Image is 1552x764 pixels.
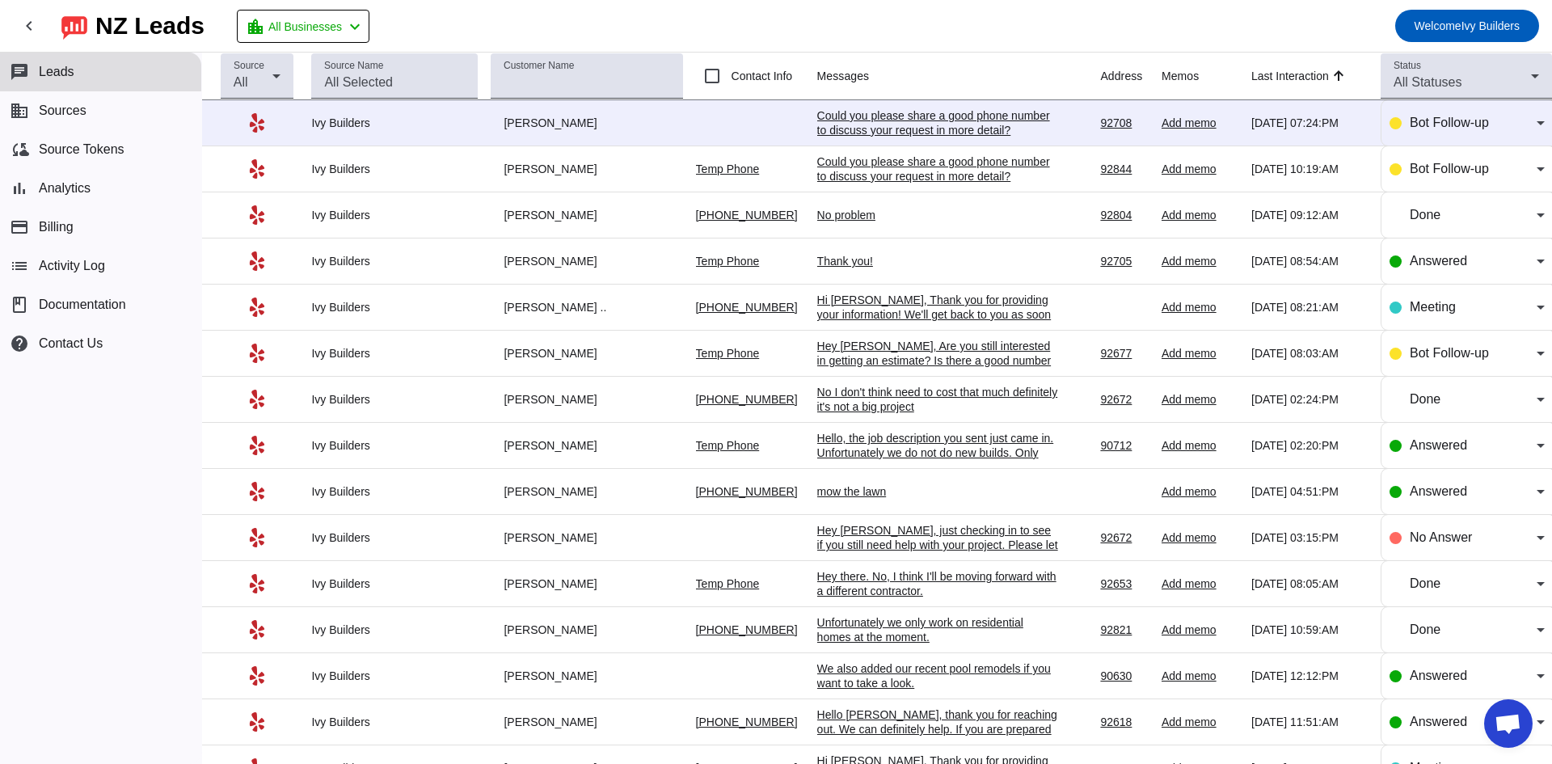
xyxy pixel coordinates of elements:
span: Bot Follow-up [1410,162,1489,175]
div: 92705 [1100,254,1149,268]
mat-icon: Yelp [247,251,267,271]
span: Welcome [1415,19,1461,32]
span: Contact Us [39,336,103,351]
div: Ivy Builders [311,392,478,407]
div: Last Interaction [1251,68,1329,84]
th: Address [1100,53,1162,100]
div: Hey there. No, I think I'll be moving forward with a different contractor. [817,569,1060,598]
span: Done [1410,623,1440,636]
div: [PERSON_NAME] [491,208,682,222]
div: [PERSON_NAME] [491,392,682,407]
div: [PERSON_NAME] [491,162,682,176]
span: Bot Follow-up [1410,346,1489,360]
div: Add memo [1162,208,1238,222]
mat-icon: Yelp [247,205,267,225]
span: Meeting [1410,300,1456,314]
div: [PERSON_NAME] [491,484,682,499]
a: [PHONE_NUMBER] [696,623,798,636]
div: 92804 [1100,208,1149,222]
div: Add memo [1162,392,1238,407]
div: [PERSON_NAME] .. [491,300,682,314]
div: Could you please share a good phone number to discuss your request in more detail?​ [817,154,1060,184]
span: All Businesses [268,15,342,38]
span: Activity Log [39,259,105,273]
div: Ivy Builders [311,300,478,314]
mat-label: Source Name [324,61,383,71]
div: Add memo [1162,484,1238,499]
div: Add memo [1162,576,1238,591]
span: Analytics [39,181,91,196]
div: [DATE] 04:51:PM [1251,484,1368,499]
mat-icon: Yelp [247,574,267,593]
div: [DATE] 08:21:AM [1251,300,1368,314]
div: No problem [817,208,1060,222]
mat-icon: Yelp [247,159,267,179]
a: [PHONE_NUMBER] [696,301,798,314]
a: [PHONE_NUMBER] [696,485,798,498]
span: All Statuses [1394,75,1461,89]
div: Unfortunately we only work on residential homes at the moment. [817,615,1060,644]
div: [PERSON_NAME] [491,715,682,729]
div: [DATE] 10:59:AM [1251,623,1368,637]
div: [DATE] 07:24:PM [1251,116,1368,130]
a: Temp Phone [696,163,760,175]
input: All Selected [324,73,465,92]
a: Temp Phone [696,439,760,452]
div: Add memo [1162,438,1238,453]
mat-label: Source [234,61,264,71]
img: logo [61,12,87,40]
div: NZ Leads [95,15,205,37]
div: [PERSON_NAME] [491,623,682,637]
a: Temp Phone [696,347,760,360]
div: Open chat [1484,699,1533,748]
mat-icon: Yelp [247,436,267,455]
span: Answered [1410,438,1467,452]
div: 92821 [1100,623,1149,637]
div: Add memo [1162,715,1238,729]
div: Hey [PERSON_NAME], just checking in to see if you still need help with your project. Please let m... [817,523,1060,581]
div: 92653 [1100,576,1149,591]
div: [DATE] 03:15:PM [1251,530,1368,545]
div: Add memo [1162,530,1238,545]
div: [DATE] 11:51:AM [1251,715,1368,729]
span: Answered [1410,484,1467,498]
a: [PHONE_NUMBER] [696,393,798,406]
a: [PHONE_NUMBER] [696,715,798,728]
div: [DATE] 08:05:AM [1251,576,1368,591]
div: Ivy Builders [311,438,478,453]
mat-icon: chat [10,62,29,82]
div: Add memo [1162,300,1238,314]
div: 92677 [1100,346,1149,361]
div: Ivy Builders [311,162,478,176]
div: [DATE] 02:24:PM [1251,392,1368,407]
mat-icon: Yelp [247,712,267,732]
div: Hi [PERSON_NAME], Thank you for providing your information! We'll get back to you as soon as poss... [817,293,1060,351]
label: Contact Info [728,68,793,84]
div: 90630 [1100,669,1149,683]
mat-icon: list [10,256,29,276]
mat-icon: Yelp [247,113,267,133]
div: [DATE] 08:03:AM [1251,346,1368,361]
div: Ivy Builders [311,254,478,268]
div: Ivy Builders [311,623,478,637]
div: [PERSON_NAME] [491,669,682,683]
div: Add memo [1162,623,1238,637]
div: [PERSON_NAME] [491,254,682,268]
div: 90712 [1100,438,1149,453]
div: Add memo [1162,254,1238,268]
span: Billing [39,220,74,234]
mat-icon: help [10,334,29,353]
mat-icon: chevron_left [345,17,365,36]
div: Hello, the job description you sent just came in. Unfortunately we do not do new builds. Only rem... [817,431,1060,475]
span: Documentation [39,298,126,312]
mat-icon: payment [10,217,29,237]
mat-icon: Yelp [247,482,267,501]
div: [DATE] 08:54:AM [1251,254,1368,268]
mat-icon: Yelp [247,390,267,409]
mat-label: Customer Name [504,61,574,71]
span: Leads [39,65,74,79]
div: Ivy Builders [311,208,478,222]
span: Answered [1410,669,1467,682]
span: book [10,295,29,314]
div: [PERSON_NAME] [491,346,682,361]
